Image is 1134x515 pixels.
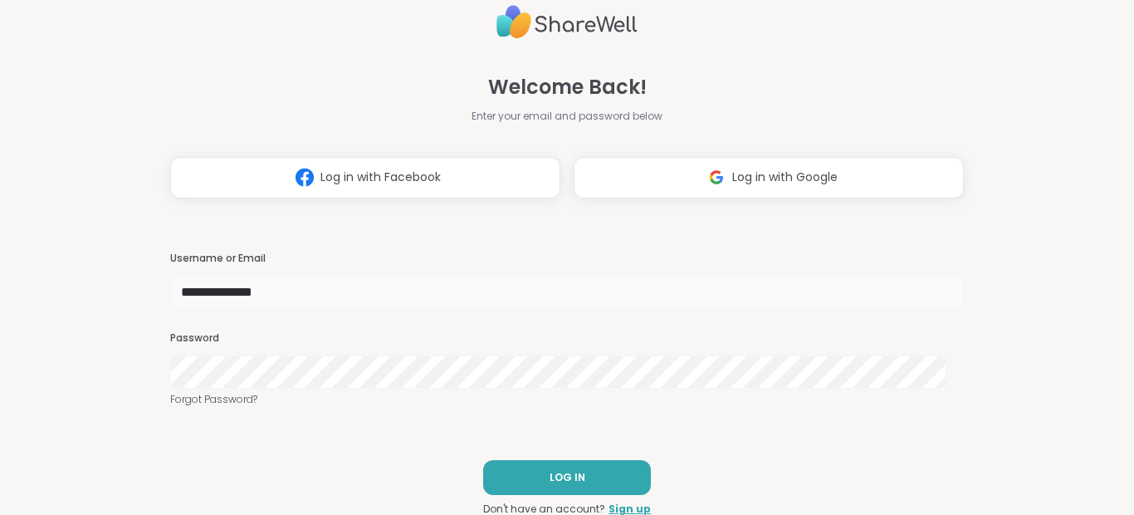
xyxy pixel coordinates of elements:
[732,169,838,186] span: Log in with Google
[170,157,560,199] button: Log in with Facebook
[320,169,441,186] span: Log in with Facebook
[170,392,964,407] a: Forgot Password?
[701,162,732,193] img: ShareWell Logomark
[472,109,662,124] span: Enter your email and password below
[170,331,964,346] h3: Password
[170,252,964,266] h3: Username or Email
[488,72,647,102] span: Welcome Back!
[483,460,651,495] button: LOG IN
[289,162,320,193] img: ShareWell Logomark
[574,157,964,199] button: Log in with Google
[550,470,585,485] span: LOG IN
